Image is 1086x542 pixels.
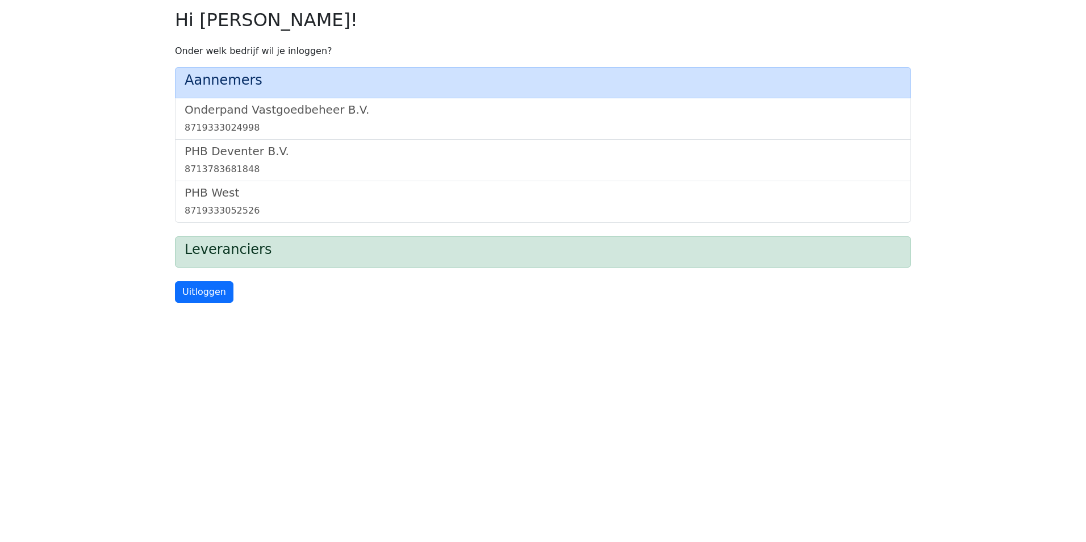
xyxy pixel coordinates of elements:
p: Onder welk bedrijf wil je inloggen? [175,44,911,58]
h4: Aannemers [185,72,901,89]
a: Onderpand Vastgoedbeheer B.V.8719333024998 [185,103,901,135]
h2: Hi [PERSON_NAME]! [175,9,911,31]
a: Uitloggen [175,281,233,303]
div: 8719333024998 [185,121,901,135]
a: PHB West8719333052526 [185,186,901,218]
h4: Leveranciers [185,241,901,258]
h5: PHB Deventer B.V. [185,144,901,158]
div: 8713783681848 [185,162,901,176]
h5: Onderpand Vastgoedbeheer B.V. [185,103,901,116]
h5: PHB West [185,186,901,199]
div: 8719333052526 [185,204,901,218]
a: PHB Deventer B.V.8713783681848 [185,144,901,176]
